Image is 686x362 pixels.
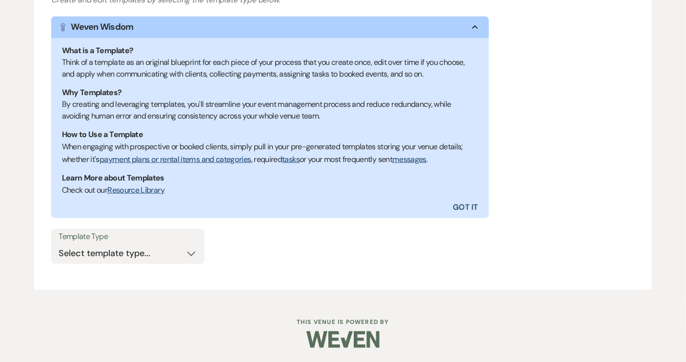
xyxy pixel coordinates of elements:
[59,230,197,244] label: Template Type
[62,184,479,197] p: Check out our
[62,99,479,122] div: By creating and leveraging templates, you'll streamline your event management process and reduce ...
[62,141,479,165] p: When engaging with prospective or booked clients, simply pull in your pre-generated templates sto...
[62,172,479,184] h1: Learn More about Templates
[62,45,479,57] h1: What is a Template?
[392,154,426,164] a: messages
[71,20,133,34] h1: Weven Wisdom
[270,197,489,218] button: Got It
[282,154,300,164] a: tasks
[306,322,380,357] img: Weven Logo
[62,129,479,141] h1: How to Use a Template
[107,185,164,195] a: Resource Library
[100,154,251,164] a: payment plans or rental items and categories
[62,57,479,80] div: Think of a template as an original blueprint for each piece of your process that you create once,...
[51,17,489,38] button: Weven Wisdom
[62,87,479,99] h1: Why Templates?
